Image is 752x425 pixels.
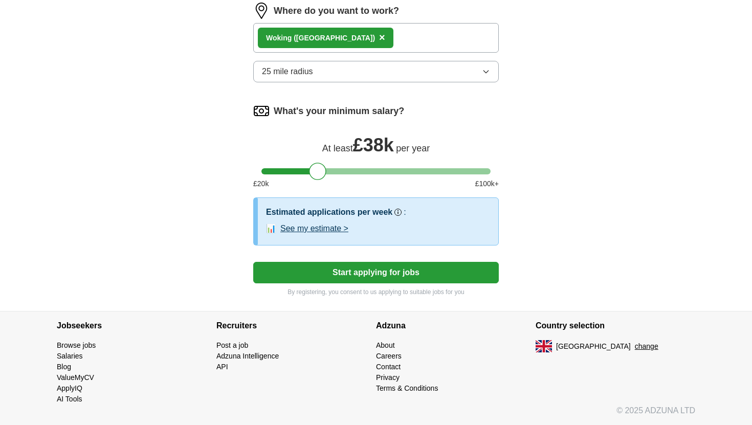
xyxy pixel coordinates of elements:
[379,30,385,46] button: ×
[536,311,695,340] h4: Country selection
[253,287,499,297] p: By registering, you consent to us applying to suitable jobs for you
[216,363,228,371] a: API
[266,206,392,218] h3: Estimated applications per week
[280,222,348,235] button: See my estimate >
[635,341,658,352] button: change
[379,32,385,43] span: ×
[376,384,438,392] a: Terms & Conditions
[396,143,430,153] span: per year
[266,222,276,235] span: 📊
[57,384,82,392] a: ApplyIQ
[266,34,292,42] strong: Woking
[253,103,270,119] img: salary.png
[376,363,401,371] a: Contact
[49,405,703,425] div: © 2025 ADZUNA LTD
[57,352,83,360] a: Salaries
[57,373,94,382] a: ValueMyCV
[253,262,499,283] button: Start applying for jobs
[556,341,631,352] span: [GEOGRAPHIC_DATA]
[253,178,269,189] span: £ 20 k
[57,341,96,349] a: Browse jobs
[376,352,402,360] a: Careers
[274,4,399,18] label: Where do you want to work?
[536,340,552,352] img: UK flag
[253,61,499,82] button: 25 mile radius
[57,395,82,403] a: AI Tools
[262,65,313,78] span: 25 mile radius
[216,341,248,349] a: Post a job
[404,206,406,218] h3: :
[57,363,71,371] a: Blog
[353,135,394,155] span: £ 38k
[294,34,375,42] span: ([GEOGRAPHIC_DATA])
[274,104,404,118] label: What's your minimum salary?
[253,3,270,19] img: location.png
[376,341,395,349] a: About
[216,352,279,360] a: Adzuna Intelligence
[322,143,353,153] span: At least
[376,373,400,382] a: Privacy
